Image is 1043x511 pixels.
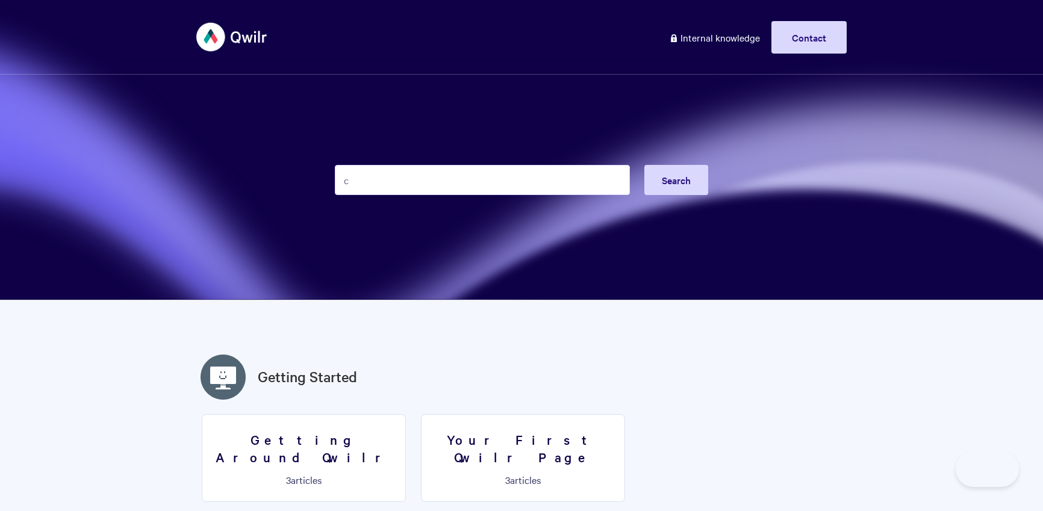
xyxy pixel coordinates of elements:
[210,474,398,485] p: articles
[644,165,708,195] button: Search
[210,431,398,465] h3: Getting Around Qwilr
[429,474,617,485] p: articles
[660,21,769,54] a: Internal knowledge
[505,473,510,486] span: 3
[202,414,406,502] a: Getting Around Qwilr 3articles
[286,473,291,486] span: 3
[429,431,617,465] h3: Your First Qwilr Page
[258,366,357,388] a: Getting Started
[196,14,268,60] img: Qwilr Help Center
[771,21,847,54] a: Contact
[335,165,630,195] input: Search the knowledge base
[956,451,1019,487] iframe: Toggle Customer Support
[662,173,691,187] span: Search
[421,414,625,502] a: Your First Qwilr Page 3articles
